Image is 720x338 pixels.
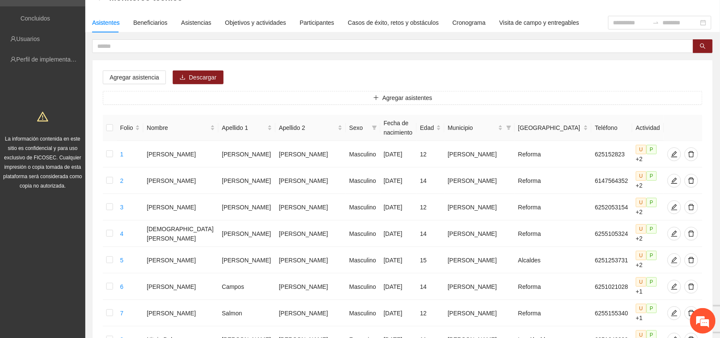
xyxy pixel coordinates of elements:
[668,177,681,184] span: edit
[143,141,218,168] td: [PERSON_NAME]
[636,171,647,181] span: U
[515,220,592,247] td: Reforma
[380,141,417,168] td: [DATE]
[685,200,698,214] button: delete
[700,43,706,50] span: search
[120,257,124,264] a: 5
[417,273,444,300] td: 14
[279,123,336,132] span: Apellido 2
[668,310,681,317] span: edit
[444,300,515,326] td: [PERSON_NAME]
[143,220,218,247] td: [DEMOGRAPHIC_DATA][PERSON_NAME]
[346,141,380,168] td: Masculino
[417,115,444,141] th: Edad
[120,151,124,158] a: 1
[120,177,124,184] a: 2
[506,125,511,130] span: filter
[668,230,681,237] span: edit
[346,273,380,300] td: Masculino
[685,280,698,294] button: delete
[647,171,657,181] span: P
[417,194,444,220] td: 12
[348,18,439,27] div: Casos de éxito, retos y obstáculos
[444,168,515,194] td: [PERSON_NAME]
[20,15,50,22] a: Concluidos
[633,247,664,273] td: +2
[647,277,657,287] span: P
[592,247,633,273] td: 6251253731
[515,300,592,326] td: Reforma
[103,91,703,105] button: plusAgregar asistentes
[636,145,647,154] span: U
[685,283,698,290] span: delete
[417,168,444,194] td: 14
[373,95,379,102] span: plus
[380,220,417,247] td: [DATE]
[276,168,346,194] td: [PERSON_NAME]
[685,230,698,237] span: delete
[276,273,346,300] td: [PERSON_NAME]
[49,114,118,200] span: Estamos en línea.
[636,198,647,207] span: U
[222,123,266,132] span: Apellido 1
[668,200,681,214] button: edit
[103,71,166,84] button: Agregar asistencia
[173,71,224,84] button: downloadDescargar
[44,44,143,55] div: Chatee con nosotros ahora
[276,247,346,273] td: [PERSON_NAME]
[346,247,380,273] td: Masculino
[417,247,444,273] td: 15
[218,220,276,247] td: [PERSON_NAME]
[120,204,124,211] a: 3
[346,300,380,326] td: Masculino
[143,273,218,300] td: [PERSON_NAME]
[383,93,433,103] span: Agregar asistentes
[636,251,647,260] span: U
[417,300,444,326] td: 12
[592,273,633,300] td: 6251021028
[685,257,698,264] span: delete
[300,18,334,27] div: Participantes
[592,115,633,141] th: Teléfono
[633,194,664,220] td: +2
[636,224,647,234] span: U
[592,168,633,194] td: 6147564352
[592,220,633,247] td: 6255105324
[37,111,48,122] span: warning
[276,141,346,168] td: [PERSON_NAME]
[685,204,698,211] span: delete
[420,123,435,132] span: Edad
[505,121,513,134] span: filter
[668,283,681,290] span: edit
[592,141,633,168] td: 625152823
[3,136,82,189] span: La información contenida en este sitio es confidencial y para uso exclusivo de FICOSEC. Cualquier...
[143,168,218,194] td: [PERSON_NAME]
[592,300,633,326] td: 6255155340
[592,194,633,220] td: 6252053154
[668,257,681,264] span: edit
[180,74,186,81] span: download
[147,123,209,132] span: Nombre
[346,220,380,247] td: Masculino
[685,306,698,320] button: delete
[685,227,698,241] button: delete
[218,141,276,168] td: [PERSON_NAME]
[218,247,276,273] td: [PERSON_NAME]
[380,115,417,141] th: Fecha de nacimiento
[685,147,698,161] button: delete
[143,194,218,220] td: [PERSON_NAME]
[668,227,681,241] button: edit
[647,198,657,207] span: P
[633,220,664,247] td: +2
[346,194,380,220] td: Masculino
[668,253,681,267] button: edit
[218,194,276,220] td: [PERSON_NAME]
[120,283,124,290] a: 6
[218,115,276,141] th: Apellido 1
[276,115,346,141] th: Apellido 2
[515,273,592,300] td: Reforma
[276,300,346,326] td: [PERSON_NAME]
[117,115,144,141] th: Folio
[380,194,417,220] td: [DATE]
[515,168,592,194] td: Reforma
